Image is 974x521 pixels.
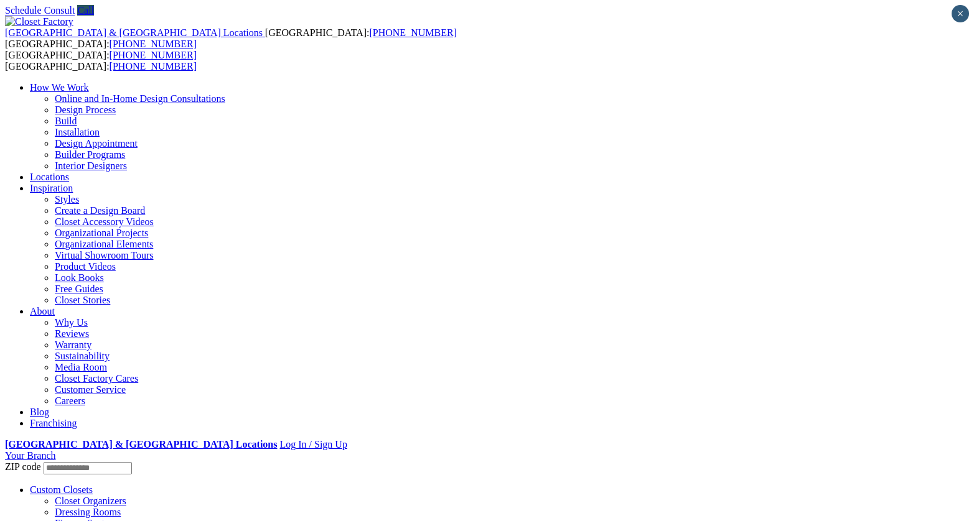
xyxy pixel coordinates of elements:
a: Virtual Showroom Tours [55,250,154,260]
a: Custom Closets [30,484,93,495]
a: Build [55,116,77,126]
span: [GEOGRAPHIC_DATA]: [GEOGRAPHIC_DATA]: [5,27,457,49]
a: [PHONE_NUMBER] [110,39,197,49]
a: Sustainability [55,351,110,361]
a: Schedule Consult [5,5,75,16]
span: [GEOGRAPHIC_DATA]: [GEOGRAPHIC_DATA]: [5,50,197,71]
a: How We Work [30,82,89,93]
a: [PHONE_NUMBER] [369,27,456,38]
a: Dressing Rooms [55,507,121,517]
a: Online and In-Home Design Consultations [55,93,225,104]
a: Builder Programs [55,149,125,160]
a: Styles [55,194,79,205]
span: ZIP code [5,461,41,472]
a: Franchising [30,418,77,428]
a: [GEOGRAPHIC_DATA] & [GEOGRAPHIC_DATA] Locations [5,27,265,38]
span: [GEOGRAPHIC_DATA] & [GEOGRAPHIC_DATA] Locations [5,27,263,38]
a: Reviews [55,328,89,339]
a: Create a Design Board [55,205,145,216]
img: Closet Factory [5,16,73,27]
a: Customer Service [55,384,126,395]
a: Careers [55,395,85,406]
a: Design Appointment [55,138,138,149]
a: Blog [30,407,49,417]
a: Closet Organizers [55,496,126,506]
a: Closet Stories [55,295,110,305]
a: Product Videos [55,261,116,272]
a: Organizational Elements [55,239,153,249]
a: Media Room [55,362,107,372]
a: Look Books [55,272,104,283]
a: Warranty [55,339,91,350]
a: Closet Factory Cares [55,373,138,384]
a: Inspiration [30,183,73,193]
a: Closet Accessory Videos [55,216,154,227]
a: About [30,306,55,316]
a: [PHONE_NUMBER] [110,50,197,60]
a: Call [77,5,94,16]
a: Design Process [55,104,116,115]
a: Locations [30,172,69,182]
button: Close [952,5,969,22]
a: Organizational Projects [55,228,148,238]
a: Your Branch [5,450,55,461]
a: [GEOGRAPHIC_DATA] & [GEOGRAPHIC_DATA] Locations [5,439,277,450]
a: [PHONE_NUMBER] [110,61,197,71]
a: Log In / Sign Up [279,439,347,450]
a: Interior Designers [55,160,127,171]
a: Why Us [55,317,88,328]
input: Enter your Zip code [44,462,132,474]
a: Free Guides [55,284,103,294]
a: Installation [55,127,100,137]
